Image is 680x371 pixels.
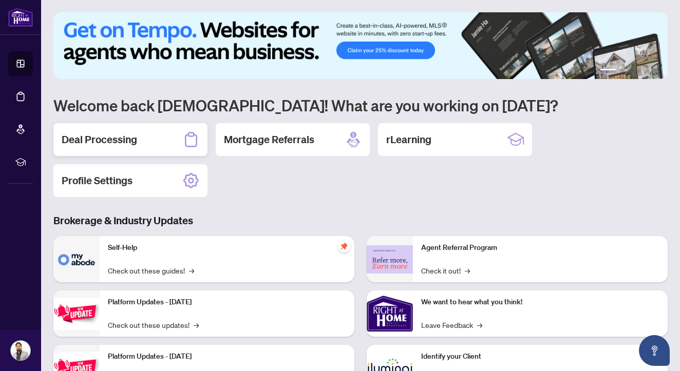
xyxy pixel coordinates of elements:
span: → [194,319,199,330]
span: → [477,319,482,330]
button: 3 [629,69,633,73]
span: → [465,265,470,276]
p: Platform Updates - [DATE] [108,351,346,362]
h2: Deal Processing [62,132,137,147]
a: Check out these updates!→ [108,319,199,330]
h1: Welcome back [DEMOGRAPHIC_DATA]! What are you working on [DATE]? [53,95,668,115]
h2: Profile Settings [62,173,133,188]
h2: rLearning [386,132,431,147]
img: Slide 0 [53,12,668,79]
img: logo [8,8,33,27]
a: Check it out!→ [421,265,470,276]
h2: Mortgage Referrals [224,132,314,147]
p: We want to hear what you think! [421,297,659,308]
button: 6 [653,69,657,73]
button: 2 [620,69,625,73]
button: Open asap [639,335,670,366]
button: 1 [600,69,616,73]
a: Check out these guides!→ [108,265,194,276]
span: pushpin [338,240,350,252]
button: 4 [637,69,641,73]
img: Agent Referral Program [367,245,413,274]
button: 5 [645,69,649,73]
img: We want to hear what you think! [367,290,413,337]
img: Profile Icon [11,341,30,360]
p: Platform Updates - [DATE] [108,297,346,308]
h3: Brokerage & Industry Updates [53,213,668,228]
p: Self-Help [108,242,346,253]
img: Platform Updates - July 21, 2025 [53,298,100,330]
p: Identify your Client [421,351,659,362]
p: Agent Referral Program [421,242,659,253]
a: Leave Feedback→ [421,319,482,330]
img: Self-Help [53,236,100,282]
span: → [189,265,194,276]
